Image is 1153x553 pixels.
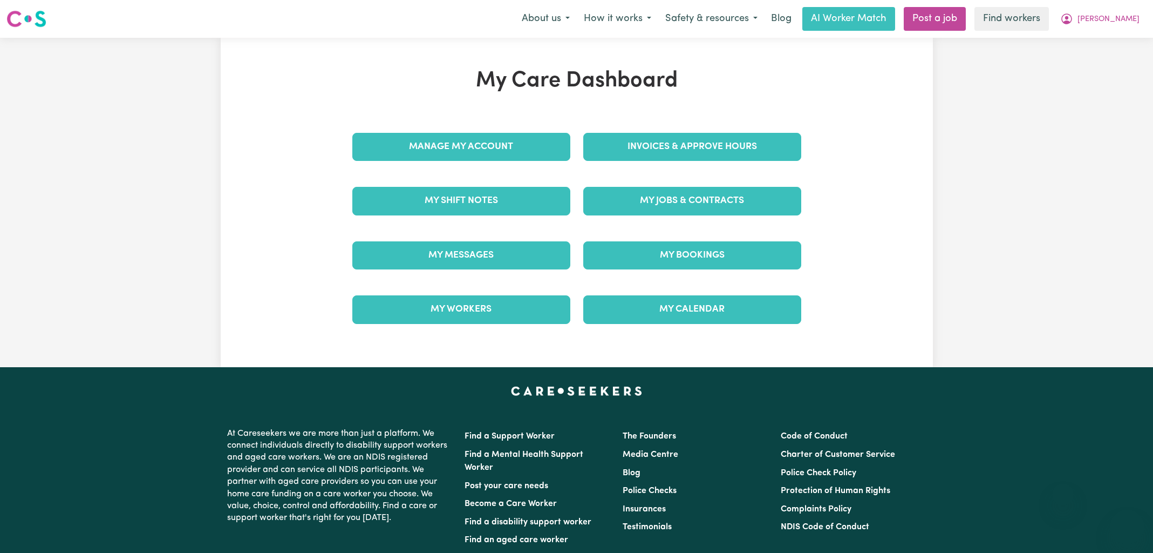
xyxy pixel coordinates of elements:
[658,8,765,30] button: Safety & resources
[583,133,801,161] a: Invoices & Approve Hours
[511,387,642,395] a: Careseekers home page
[781,487,890,495] a: Protection of Human Rights
[583,187,801,215] a: My Jobs & Contracts
[227,423,452,529] p: At Careseekers we are more than just a platform. We connect individuals directly to disability su...
[765,7,798,31] a: Blog
[6,9,46,29] img: Careseekers logo
[623,469,640,477] a: Blog
[583,295,801,323] a: My Calendar
[781,432,848,441] a: Code of Conduct
[781,469,856,477] a: Police Check Policy
[583,241,801,269] a: My Bookings
[781,450,895,459] a: Charter of Customer Service
[465,482,548,490] a: Post your care needs
[465,432,555,441] a: Find a Support Worker
[352,187,570,215] a: My Shift Notes
[465,500,557,508] a: Become a Care Worker
[6,6,46,31] a: Careseekers logo
[352,295,570,323] a: My Workers
[346,68,808,94] h1: My Care Dashboard
[1110,510,1144,544] iframe: Button to launch messaging window
[465,518,591,527] a: Find a disability support worker
[1052,484,1074,505] iframe: Close message
[352,133,570,161] a: Manage My Account
[623,450,678,459] a: Media Centre
[515,8,577,30] button: About us
[904,7,966,31] a: Post a job
[465,536,568,544] a: Find an aged care worker
[577,8,658,30] button: How it works
[1053,8,1147,30] button: My Account
[623,523,672,531] a: Testimonials
[465,450,583,472] a: Find a Mental Health Support Worker
[781,523,869,531] a: NDIS Code of Conduct
[802,7,895,31] a: AI Worker Match
[781,505,851,514] a: Complaints Policy
[352,241,570,269] a: My Messages
[623,487,677,495] a: Police Checks
[623,505,666,514] a: Insurances
[1077,14,1140,25] span: [PERSON_NAME]
[974,7,1049,31] a: Find workers
[623,432,676,441] a: The Founders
